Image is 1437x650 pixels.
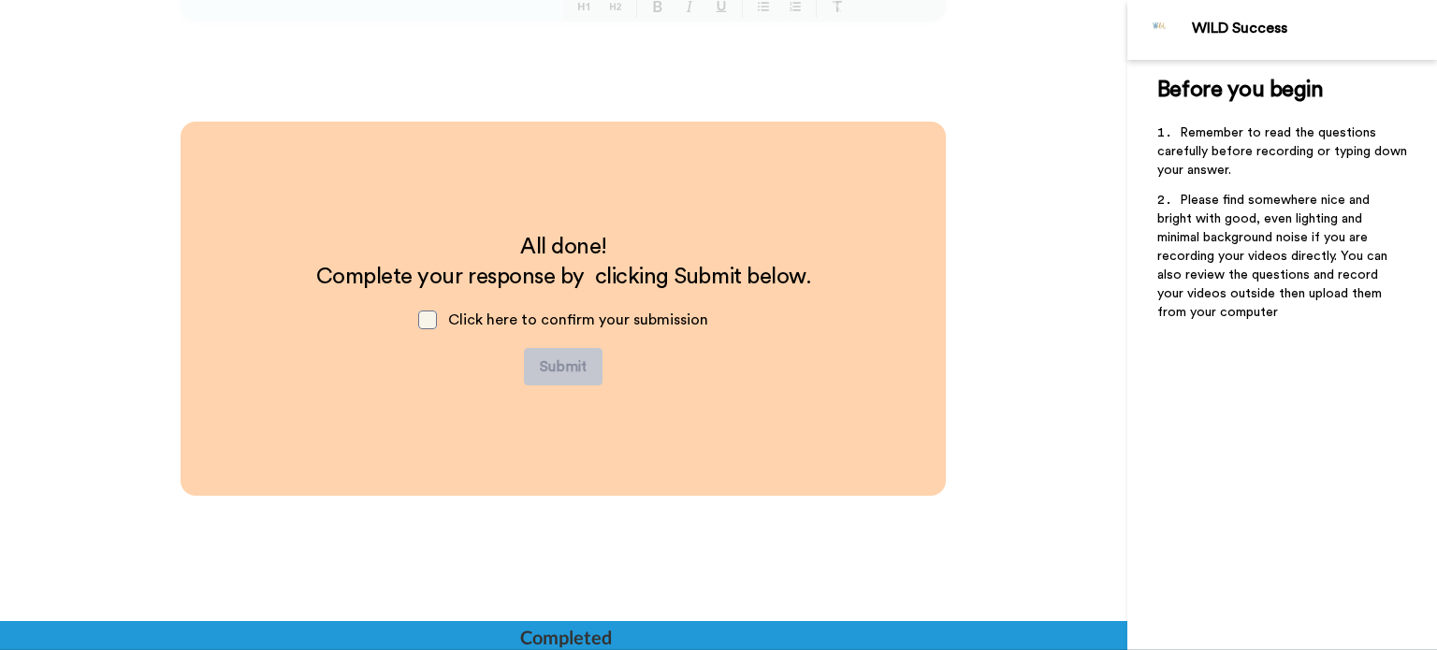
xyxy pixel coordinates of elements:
[1138,7,1183,52] img: Profile Image
[316,266,811,288] span: Complete your response by clicking Submit below.
[1157,126,1411,177] span: Remember to read the questions carefully before recording or typing down your answer.
[448,312,708,327] span: Click here to confirm your submission
[1157,79,1323,101] span: Before you begin
[520,236,607,258] span: All done!
[1192,20,1436,37] div: WILD Success
[524,348,602,385] button: Submit
[1157,194,1391,319] span: Please find somewhere nice and bright with good, even lighting and minimal background noise if yo...
[520,624,610,650] div: Completed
